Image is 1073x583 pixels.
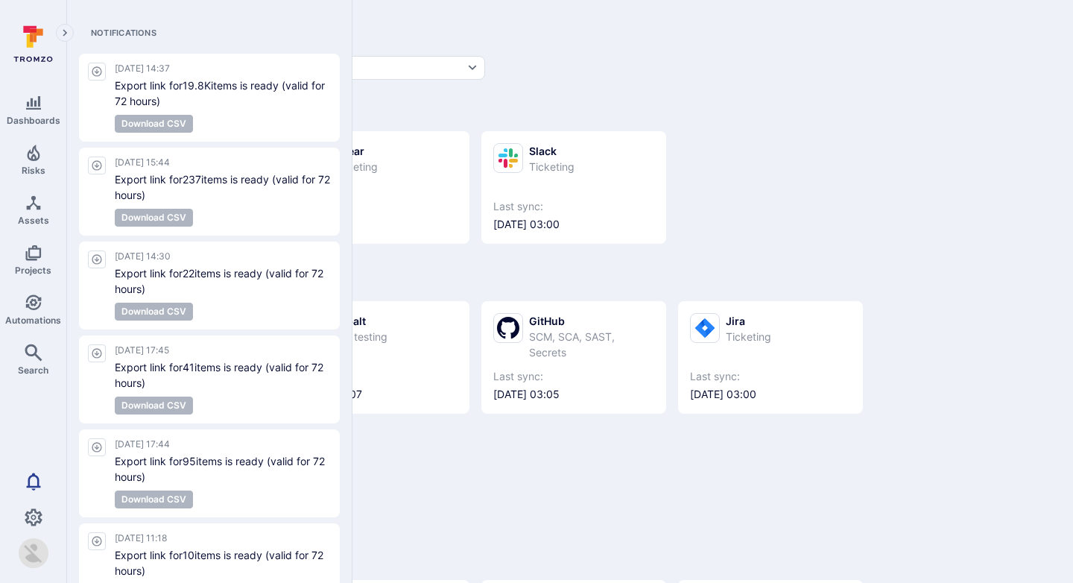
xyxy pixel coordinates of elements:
[115,438,331,450] span: [DATE] 17:44
[493,313,654,402] a: GitHubSCM, SCA, SAST, SecretsLast sync:[DATE] 03:05
[690,313,851,402] a: JiraTicketingLast sync:[DATE] 03:00
[5,315,61,326] span: Automations
[115,453,331,485] p: Export link for 95 items is ready (valid for 72 hours)
[22,165,45,176] span: Risks
[79,27,340,39] span: Notifications
[115,397,193,415] button: download csv
[493,387,654,402] span: [DATE] 03:05
[493,199,654,214] span: Last sync:
[297,313,458,402] a: CobaltPen testingLast sync:[DATE] 03:07
[115,78,331,109] p: Export link for 19.8K items is ready (valid for 72 hours)
[252,56,485,80] button: Category
[56,24,74,42] button: Expand navigation menu
[18,215,49,226] span: Assets
[115,171,331,203] p: Export link for 237 items is ready (valid for 72 hours)
[115,359,331,391] p: Export link for 41 items is ready (valid for 72 hours)
[529,329,654,360] div: SCM, SCA, SAST, Secrets
[115,532,331,544] span: [DATE] 11:18
[19,538,48,568] img: ACg8ocK1JAKP65d4V4P7lll9cylOnWli1vQIkky-3MIk2MO7KDD60A=s96-c
[332,313,387,329] div: Cobalt
[297,220,458,232] div: Error
[115,209,193,227] button: download csv
[19,538,48,568] div: Vlad Vasyuk1
[332,143,378,159] div: Linear
[115,547,331,579] p: Export link for 10 items is ready (valid for 72 hours)
[529,143,575,159] div: Slack
[529,313,654,329] div: GitHub
[115,63,331,75] span: [DATE] 14:37
[297,143,458,232] a: LinearTicketingError
[529,159,575,174] div: Ticketing
[115,157,331,168] span: [DATE] 15:44
[60,27,70,40] i: Expand navigation menu
[115,265,331,297] p: Export link for 22 items is ready (valid for 72 hours)
[690,369,851,384] span: Last sync:
[726,329,771,344] div: Ticketing
[493,217,654,232] span: [DATE] 03:00
[115,491,193,508] button: download csv
[297,387,458,402] span: [DATE] 03:07
[7,115,60,126] span: Dashboards
[18,365,48,376] span: Search
[690,387,851,402] span: [DATE] 03:00
[332,329,387,344] div: Pen testing
[115,115,193,133] button: download csv
[493,143,654,232] a: SlackTicketingLast sync:[DATE] 03:00
[726,313,771,329] div: Jira
[493,369,654,384] span: Last sync:
[115,303,193,321] button: download csv
[115,250,331,262] span: [DATE] 14:30
[115,344,331,356] span: [DATE] 17:45
[15,265,51,276] span: Projects
[332,159,378,174] div: Ticketing
[297,369,458,384] span: Last sync:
